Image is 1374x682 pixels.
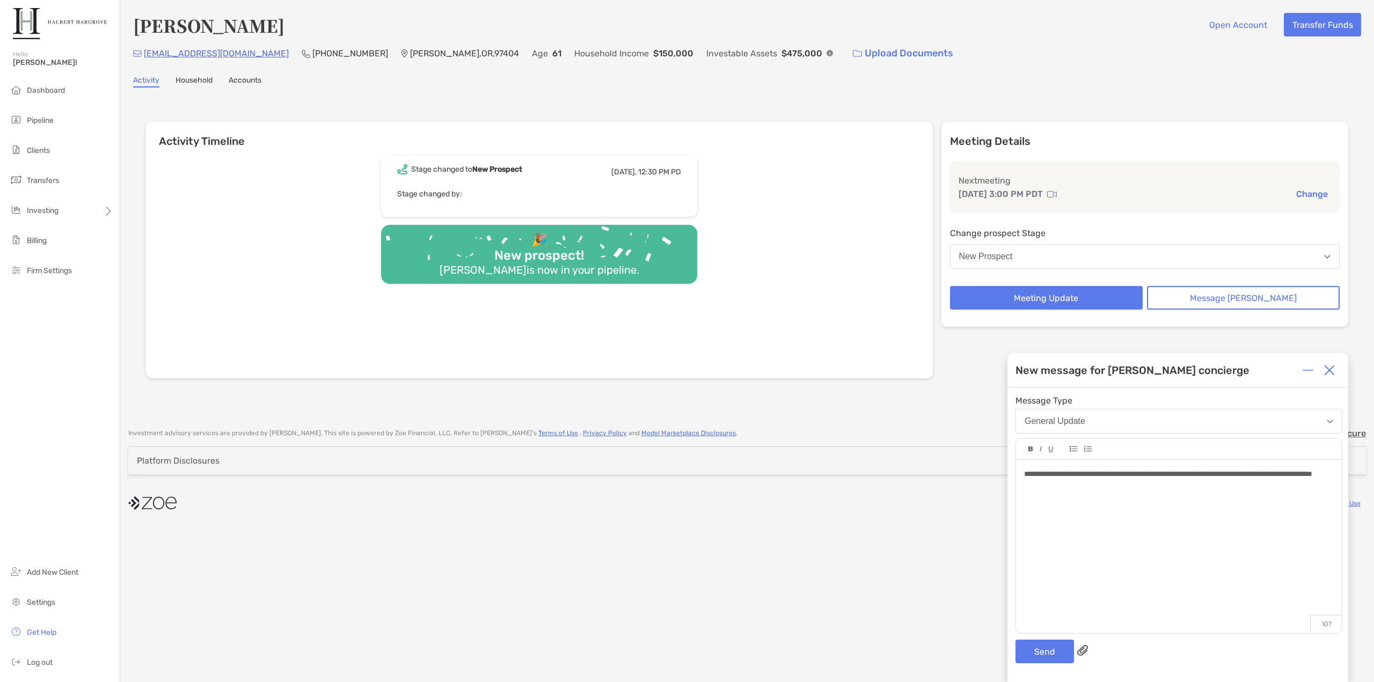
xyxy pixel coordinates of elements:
span: Firm Settings [27,266,72,275]
b: New Prospect [472,165,522,174]
button: Send [1015,640,1074,663]
button: General Update [1015,409,1342,434]
p: [PERSON_NAME] , OR , 97404 [410,47,519,60]
p: $475,000 [781,47,822,60]
p: 61 [552,47,561,60]
img: Open dropdown arrow [1327,420,1333,423]
h4: [PERSON_NAME] [133,13,284,38]
img: Editor control icon [1084,446,1092,452]
span: Add New Client [27,568,78,577]
img: logout icon [10,655,23,668]
span: Message Type [1015,395,1342,406]
a: Privacy Policy [583,429,627,437]
div: New prospect! [490,248,588,263]
div: New message for [PERSON_NAME] concierge [1015,364,1249,377]
button: New Prospect [950,244,1340,269]
a: Activity [133,76,159,87]
p: Investment advisory services are provided by [PERSON_NAME] . This site is powered by Zoe Financia... [128,429,737,437]
p: Stage changed by: [397,187,681,201]
div: New Prospect [959,252,1013,261]
p: [EMAIL_ADDRESS][DOMAIN_NAME] [144,47,289,60]
a: Accounts [229,76,261,87]
img: Editor control icon [1048,446,1054,452]
span: 12:30 PM PD [638,167,681,177]
p: [PHONE_NUMBER] [312,47,388,60]
img: clients icon [10,143,23,156]
img: button icon [853,50,862,57]
img: Open dropdown arrow [1324,255,1331,259]
span: Billing [27,236,47,245]
div: Stage changed to [411,165,522,174]
p: [DATE] 3:00 PM PDT [959,187,1043,201]
a: Upload Documents [846,42,960,65]
img: investing icon [10,203,23,216]
button: Open Account [1201,13,1275,36]
a: Model Marketplace Disclosures [641,429,736,437]
img: Confetti [381,225,697,275]
button: Change [1293,188,1331,200]
p: Change prospect Stage [950,226,1340,240]
p: Investable Assets [706,47,777,60]
div: 🎉 [527,232,552,248]
img: transfers icon [10,173,23,186]
img: Location Icon [401,49,408,58]
img: communication type [1047,190,1057,199]
button: Message [PERSON_NAME] [1147,286,1340,310]
span: Dashboard [27,86,65,95]
img: paperclip attachments [1077,645,1088,656]
img: Event icon [397,164,407,174]
p: Age [532,47,548,60]
img: Editor control icon [1070,446,1077,452]
p: Household Income [574,47,649,60]
img: billing icon [10,233,23,246]
button: Transfer Funds [1284,13,1361,36]
img: Zoe Logo [13,4,107,43]
span: Transfers [27,176,59,185]
p: $150,000 [653,47,693,60]
div: General Update [1025,416,1085,426]
a: Household [176,76,213,87]
div: Platform Disclosures [137,456,220,466]
img: add_new_client icon [10,565,23,578]
span: Get Help [27,628,56,637]
p: Meeting Details [950,135,1340,148]
img: dashboard icon [10,83,23,96]
span: [PERSON_NAME]! [13,58,113,67]
p: 107 [1310,615,1342,633]
div: [PERSON_NAME] is now in your pipeline. [435,263,644,276]
p: Next meeting [959,174,1332,187]
h6: Activity Timeline [146,122,933,148]
img: firm-settings icon [10,263,23,276]
img: Close [1324,365,1335,376]
span: Log out [27,658,53,667]
img: Info Icon [827,50,833,56]
img: Phone Icon [302,49,310,58]
button: Meeting Update [950,286,1143,310]
span: [DATE], [611,167,637,177]
img: Email Icon [133,50,142,57]
img: Editor control icon [1040,446,1042,452]
a: Terms of Use [538,429,578,437]
img: get-help icon [10,625,23,638]
span: Settings [27,598,55,607]
img: settings icon [10,595,23,608]
img: pipeline icon [10,113,23,126]
span: Pipeline [27,116,54,125]
img: Editor control icon [1028,446,1033,452]
img: company logo [128,491,177,515]
span: Investing [27,206,59,215]
span: Clients [27,146,50,155]
img: Expand or collapse [1303,365,1313,376]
